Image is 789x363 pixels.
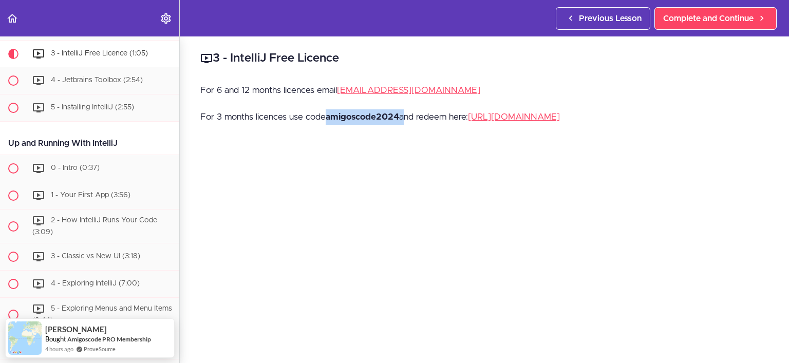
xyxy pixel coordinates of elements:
span: 4 hours ago [45,345,73,353]
span: [PERSON_NAME] [45,325,107,334]
h2: 3 - IntelliJ Free Licence [200,50,768,67]
strong: amigoscode2024 [326,112,399,121]
span: Complete and Continue [663,12,754,25]
span: 4 - Jetbrains Toolbox (2:54) [51,77,143,84]
a: Complete and Continue [654,7,777,30]
span: 5 - Installing IntelliJ (2:55) [51,104,134,111]
span: 1 - Your First App (3:56) [51,192,130,199]
span: 3 - IntelliJ Free Licence (1:05) [51,50,148,57]
span: Bought [45,335,66,343]
img: provesource social proof notification image [8,321,42,355]
span: 5 - Exploring Menus and Menu Items (9:44) [32,305,172,324]
a: ProveSource [84,345,116,353]
span: 0 - Intro (0:37) [51,164,100,171]
a: Previous Lesson [556,7,650,30]
a: [URL][DOMAIN_NAME] [468,112,560,121]
a: Amigoscode PRO Membership [67,335,151,343]
svg: Settings Menu [160,12,172,25]
span: 4 - Exploring IntelliJ (7:00) [51,280,140,288]
p: For 6 and 12 months licences email [200,83,768,98]
span: Previous Lesson [579,12,642,25]
a: [EMAIL_ADDRESS][DOMAIN_NAME] [337,86,480,94]
span: 2 - How IntelliJ Runs Your Code (3:09) [32,217,157,236]
svg: Back to course curriculum [6,12,18,25]
p: For 3 months licences use code and redeem here: [200,109,768,125]
span: 3 - Classic vs New UI (3:18) [51,253,140,260]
